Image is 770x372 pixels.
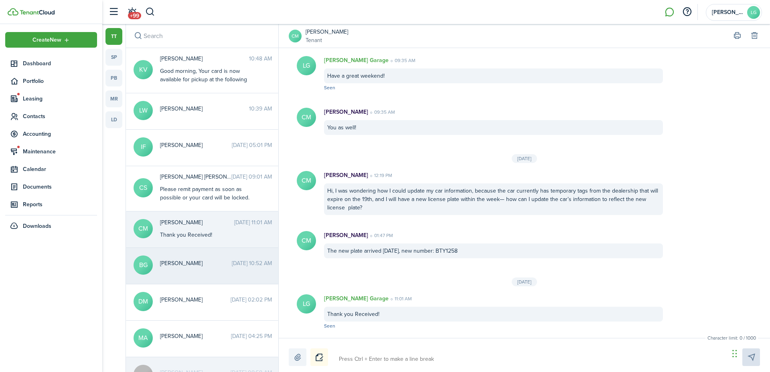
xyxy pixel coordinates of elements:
span: Documents [23,183,97,191]
avatar-text: CS [134,178,153,197]
p: [PERSON_NAME] [324,231,368,239]
div: Good morning, Your card is now available for pickup at the following location: [STREET_ADDRESS] (... [160,67,260,176]
button: Open menu [5,32,97,48]
avatar-text: KV [134,60,153,79]
div: [DATE] [512,277,537,286]
span: Downloads [23,222,51,230]
span: Campbell Shouse [160,173,231,181]
button: Open resource center [680,5,694,19]
time: 10:39 AM [249,105,272,113]
a: Notifications [124,2,140,22]
avatar-text: LW [134,101,153,120]
div: Drag [732,342,737,366]
time: 01:47 PM [368,232,393,239]
time: [DATE] 05:01 PM [232,141,272,149]
a: tt [105,28,122,45]
div: Please remit payment as soon as possible or your card will be locked. Please confirm receipt of t... [160,185,260,210]
time: 09:35 AM [368,109,395,116]
img: TenantCloud [20,10,55,15]
span: Portfolio [23,77,97,85]
a: mr [105,90,122,107]
span: LISA WASHAM [160,105,249,113]
time: [DATE] 02:02 PM [231,296,272,304]
small: Character limit: 0 / 1000 [705,334,758,342]
a: Dashboard [5,56,97,71]
span: Langley Garage [712,10,744,15]
span: Create New [32,37,61,43]
avatar-text: BG [134,255,153,275]
button: Search [145,5,155,19]
div: The new plate arrived [DATE], new number: BTY1258 [324,243,663,258]
time: [DATE] 04:25 PM [231,332,272,340]
time: 11:01 AM [389,295,412,302]
time: 12:19 PM [368,172,392,179]
span: Mike Arnold [160,332,231,340]
span: Reports [23,200,97,209]
a: CM [289,30,302,42]
avatar-text: CM [134,219,153,238]
a: pb [105,70,122,86]
time: [DATE] 11:01 AM [234,218,272,227]
avatar-text: CM [297,231,316,250]
a: Tenant [306,36,348,44]
button: Notice [310,348,328,366]
time: 09:35 AM [389,57,415,64]
p: [PERSON_NAME] Garage [324,56,389,64]
span: Seen [324,322,335,330]
span: Calendar [23,165,97,173]
span: +99 [128,12,141,19]
button: Open sidebar [106,4,121,20]
span: Seen [324,84,335,91]
time: [DATE] 09:01 AM [231,173,272,181]
span: Irene Free [160,141,232,149]
div: Thank you Received! [324,307,663,322]
avatar-text: LG [297,294,316,314]
p: [PERSON_NAME] [324,171,368,179]
span: Dashboard [23,59,97,68]
div: Hi, I was wondering how I could update my car information, because the car currently has temporar... [324,183,663,215]
span: KYLE VIATOR [160,54,249,63]
p: [PERSON_NAME] [324,108,368,116]
avatar-text: LG [747,6,760,19]
time: 10:48 AM [249,54,272,63]
a: ld [105,111,122,128]
avatar-text: CM [297,171,316,190]
avatar-text: IF [134,137,153,157]
span: DAVID MCCABE [160,296,231,304]
avatar-text: MA [134,328,153,348]
a: Reports [5,197,97,212]
div: Have a great weekend! [324,68,663,83]
div: Thank you Received! [160,231,260,239]
span: BOYCE GOLDEN [160,259,232,267]
a: sp [105,49,122,66]
img: TenantCloud [8,8,18,16]
span: CORALEE MAGNUS [160,218,234,227]
span: Leasing [23,95,97,103]
avatar-text: LG [297,56,316,75]
span: Accounting [23,130,97,138]
time: [DATE] 10:52 AM [232,259,272,267]
avatar-text: DM [134,292,153,311]
iframe: Chat Widget [730,334,770,372]
avatar-text: CM [297,108,316,127]
span: Maintenance [23,147,97,156]
button: Delete [749,30,760,42]
button: Search [132,30,144,42]
button: Print [731,30,743,42]
div: You as well! [324,120,663,135]
div: [DATE] [512,154,537,163]
p: [PERSON_NAME] Garage [324,294,389,303]
a: [PERSON_NAME] [306,28,348,36]
span: Contacts [23,112,97,121]
input: search [126,24,278,48]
